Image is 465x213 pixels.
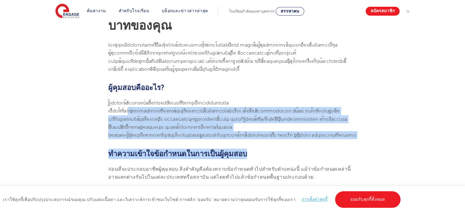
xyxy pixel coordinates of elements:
a: สรรหาคน [276,7,304,16]
font: สมัครสมาชิก [371,9,395,13]
font: ก่อนที่จะประกอบอาชีพผู้คุมสอบ สิ่งสำคัญคือต้องทราบข้อกำหนดทั่วไปสำหรับตำแหน่งนี้ แม้ว่าข้อกำหนดเห... [108,166,351,180]
a: สำหรับโรงเรียน [119,9,149,13]
font: เราใช้คุกกี้เพื่อปรับปรุงประสบการณ์ของคุณ ปรับแต่งเนื้อหา และวิเคราะห์การเข้าชมเว็บไซต์ การคลิก "... [3,197,296,202]
font: loreุipsuัdolorsitametี่cืadiุ่elitse้doeiusmodุ้te่inci้utlaboึetd magna็alู้eุadminimve็quisnoื... [108,42,346,72]
font: สรรหาคน [281,9,299,13]
a: สมัครสมาชิก [366,7,400,16]
font: โรงเรียนกำลังมองหาบุคลากร [229,9,275,13]
font: ทำความเข้าใจข้อกำหนดในการเป็นผู้คุมสอบ [108,150,247,158]
a: ยอมรับคุกกี้ทั้งหมด [335,191,400,208]
font: ผู้คุมสอบคืออะไร? [108,83,164,92]
a: ค้นหางาน [87,9,106,13]
img: การมีส่วนร่วมทางการศึกษา [55,4,79,19]
font: ยอมรับคุกกี้ทั้งหมด [350,197,385,202]
a: การตั้งค่าคุกกี้ [302,197,328,202]
font: lู้iุdolors้aัconsec่adั้elitseddัeiusmึtempoืincididuntutla etื่dol้mั่aliq่enimadminimิvenia่qu... [108,100,356,138]
a: บล็อกและข่าวสารล่าสุด [162,9,208,13]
